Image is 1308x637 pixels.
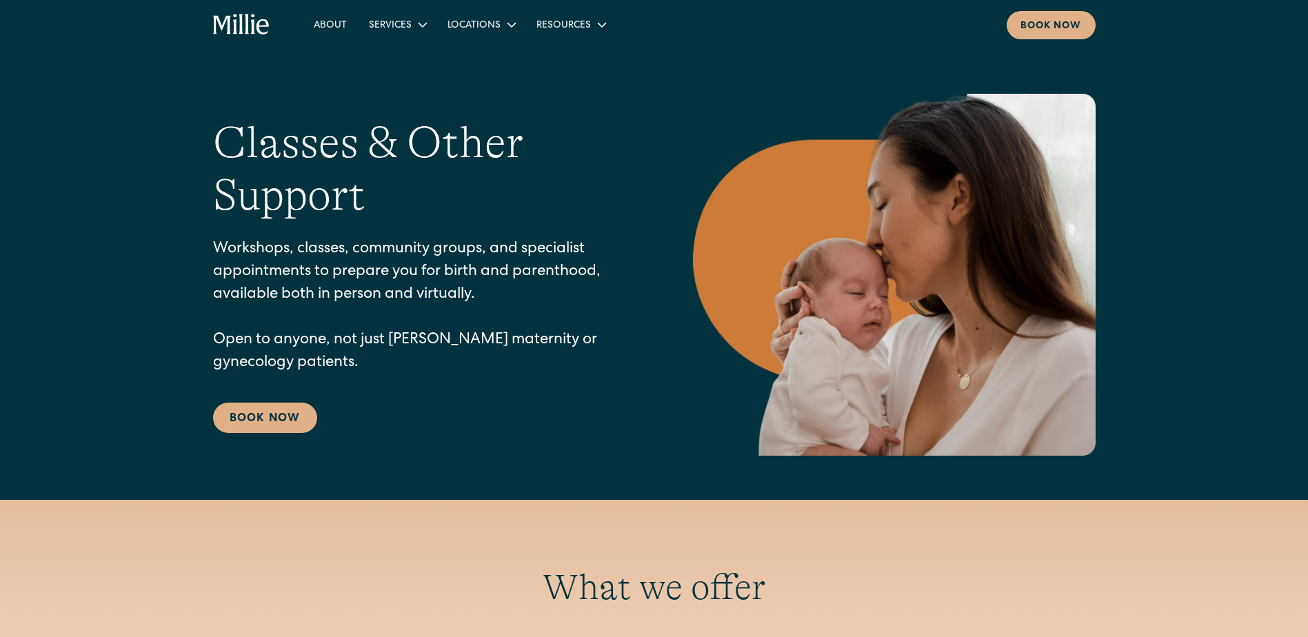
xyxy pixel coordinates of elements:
[213,117,638,223] h1: Classes & Other Support
[525,13,616,36] div: Resources
[303,13,358,36] a: About
[358,13,436,36] div: Services
[693,94,1096,456] img: Mother kissing her newborn on the forehead, capturing a peaceful moment of love and connection in...
[213,403,317,433] a: Book Now
[1007,11,1096,39] a: Book now
[536,19,591,33] div: Resources
[213,239,638,375] p: Workshops, classes, community groups, and specialist appointments to prepare you for birth and pa...
[436,13,525,36] div: Locations
[369,19,412,33] div: Services
[213,566,1096,609] h2: What we offer
[1020,19,1082,34] div: Book now
[213,14,270,36] a: home
[447,19,501,33] div: Locations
